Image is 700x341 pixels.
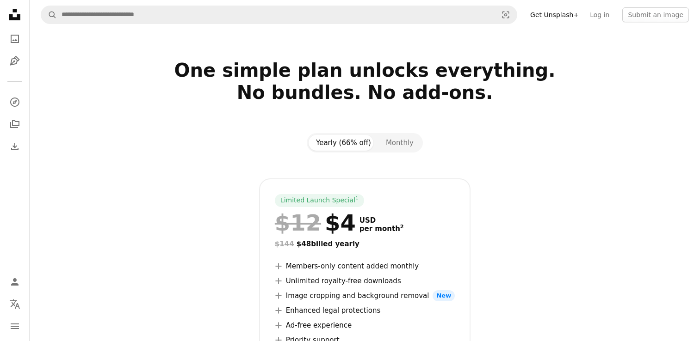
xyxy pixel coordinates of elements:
[622,7,689,22] button: Submit an image
[41,6,517,24] form: Find visuals sitewide
[275,211,356,235] div: $4
[378,135,421,151] button: Monthly
[275,240,294,248] span: $144
[398,225,406,233] a: 2
[275,275,455,286] li: Unlimited royalty-free downloads
[495,6,517,24] button: Visual search
[6,93,24,111] a: Explore
[275,211,321,235] span: $12
[6,273,24,291] a: Log in / Sign up
[6,295,24,313] button: Language
[41,6,57,24] button: Search Unsplash
[275,261,455,272] li: Members-only content added monthly
[353,196,360,205] a: 1
[6,137,24,156] a: Download History
[359,225,404,233] span: per month
[6,317,24,335] button: Menu
[275,290,455,301] li: Image cropping and background removal
[6,52,24,70] a: Illustrations
[433,290,455,301] span: New
[355,195,359,201] sup: 1
[309,135,378,151] button: Yearly (66% off)
[275,194,364,207] div: Limited Launch Special
[65,59,665,126] h2: One simple plan unlocks everything. No bundles. No add-ons.
[400,224,404,230] sup: 2
[525,7,584,22] a: Get Unsplash+
[6,6,24,26] a: Home — Unsplash
[6,30,24,48] a: Photos
[275,320,455,331] li: Ad-free experience
[275,238,455,250] div: $48 billed yearly
[6,115,24,134] a: Collections
[359,216,404,225] span: USD
[275,305,455,316] li: Enhanced legal protections
[584,7,615,22] a: Log in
